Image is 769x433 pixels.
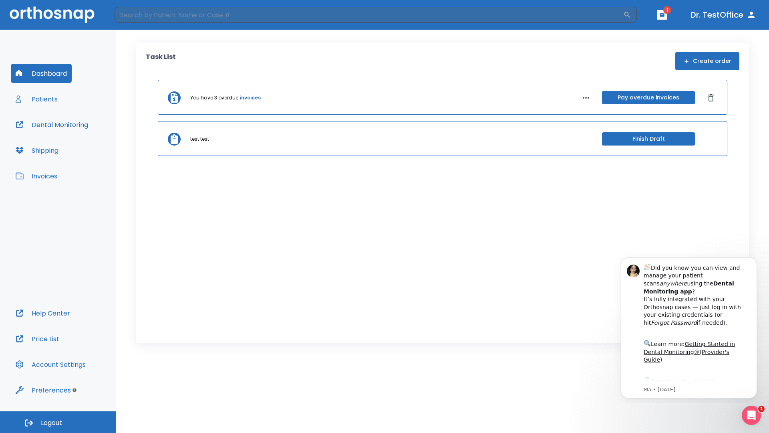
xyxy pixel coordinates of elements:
[71,386,78,394] div: Tooltip anchor
[11,329,64,348] button: Price List
[190,136,209,143] p: test test
[758,406,765,412] span: 1
[663,6,671,14] span: 1
[602,132,695,146] button: Finish Draft
[115,7,623,23] input: Search by Patient Name or Case #
[35,126,136,167] div: Download the app: | ​ Let us know if you need help getting started!
[240,94,261,101] a: invoices
[146,52,176,70] p: Task List
[136,12,142,19] button: Dismiss notification
[602,91,695,104] button: Pay overdue invoices
[11,115,93,134] button: Dental Monitoring
[11,89,62,109] button: Patients
[41,419,62,427] span: Logout
[11,380,76,400] button: Preferences
[11,64,72,83] button: Dashboard
[11,304,75,323] button: Help Center
[35,128,106,142] a: App Store
[687,8,759,22] button: Dr. TestOffice
[35,136,136,143] p: Message from Ma, sent 5w ago
[10,6,95,23] img: Orthosnap
[742,406,761,425] iframe: Intercom live chat
[11,355,91,374] button: Account Settings
[705,91,717,104] button: Dismiss
[190,94,238,101] p: You have 3 overdue
[609,250,769,403] iframe: Intercom notifications message
[675,52,739,70] button: Create order
[11,166,62,186] button: Invoices
[11,141,63,160] button: Shipping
